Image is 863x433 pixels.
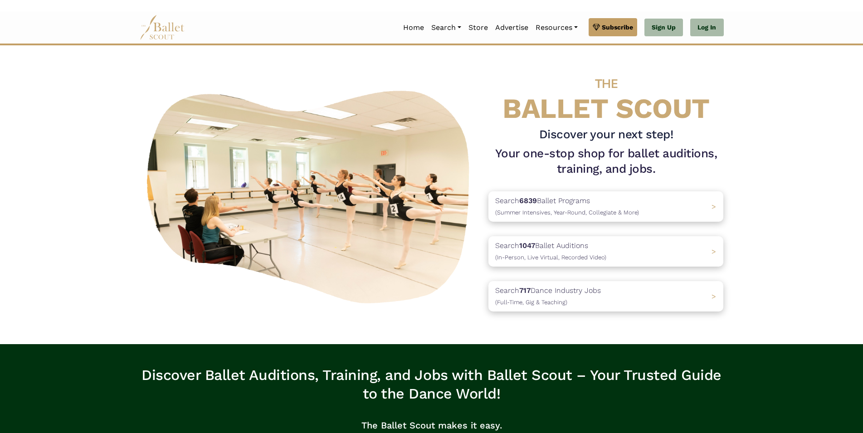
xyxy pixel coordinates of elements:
img: gem.svg [593,22,600,32]
a: Search717Dance Industry Jobs(Full-Time, Gig & Teaching) > [488,281,723,311]
h3: Discover Ballet Auditions, Training, and Jobs with Ballet Scout – Your Trusted Guide to the Dance... [140,366,724,404]
p: Search Ballet Auditions [495,240,606,263]
h1: Your one-stop shop for ballet auditions, training, and jobs. [488,146,723,177]
span: (In-Person, Live Virtual, Recorded Video) [495,254,606,261]
span: THE [595,76,618,91]
span: > [712,247,716,256]
a: Search6839Ballet Programs(Summer Intensives, Year-Round, Collegiate & More)> [488,191,723,222]
a: Search [428,18,465,37]
a: Search1047Ballet Auditions(In-Person, Live Virtual, Recorded Video) > [488,236,723,267]
a: Log In [690,19,723,37]
h3: Discover your next step! [488,127,723,142]
img: A group of ballerinas talking to each other in a ballet studio [140,81,482,309]
span: > [712,202,716,211]
span: (Summer Intensives, Year-Round, Collegiate & More) [495,209,639,216]
span: > [712,292,716,301]
a: Sign Up [644,19,683,37]
p: Search Dance Industry Jobs [495,285,601,308]
h4: BALLET SCOUT [488,63,723,123]
p: Search Ballet Programs [495,195,639,218]
a: Home [400,18,428,37]
b: 1047 [519,241,535,250]
span: (Full-Time, Gig & Teaching) [495,299,567,306]
b: 717 [519,286,531,295]
b: 6839 [519,196,537,205]
a: Subscribe [589,18,637,36]
a: Store [465,18,492,37]
a: Advertise [492,18,532,37]
a: Resources [532,18,581,37]
span: Subscribe [602,22,633,32]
